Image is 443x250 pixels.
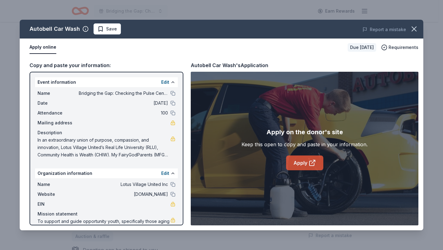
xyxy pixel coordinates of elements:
[38,90,79,97] span: Name
[286,155,323,170] a: Apply
[30,41,56,54] button: Apply online
[79,191,168,198] span: [DOMAIN_NAME]
[38,99,79,107] span: Date
[79,109,168,117] span: 100
[35,168,178,178] div: Organization information
[381,44,418,51] button: Requirements
[38,200,79,208] span: EIN
[241,141,368,148] div: Keep this open to copy and paste in your information.
[362,26,406,33] button: Report a mistake
[161,170,169,177] button: Edit
[30,61,183,69] div: Copy and paste your information:
[38,109,79,117] span: Attendance
[161,79,169,86] button: Edit
[266,127,343,137] div: Apply on the donor's site
[79,99,168,107] span: [DATE]
[348,43,376,52] div: Due [DATE]
[191,61,268,69] div: Autobell Car Wash's Application
[38,129,175,136] div: Description
[106,25,117,33] span: Save
[79,181,168,188] span: Lotus Village United Inc
[38,136,170,159] span: In an extraordinary union of purpose, compassion, and innovation, Lotus Village United’s Real Lif...
[38,218,170,240] span: To support and guide opportunity youth, specifically those aging out or aged out of [PERSON_NAME]...
[389,44,418,51] span: Requirements
[38,191,79,198] span: Website
[35,77,178,87] div: Event information
[30,24,80,34] div: Autobell Car Wash
[38,181,79,188] span: Name
[38,119,79,127] span: Mailing address
[94,23,121,34] button: Save
[79,90,168,97] span: Bridging the Gap: Checking the Pulse Centering Youth Power, Healing Communities,Reimagining Reentry
[38,210,175,218] div: Mission statement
